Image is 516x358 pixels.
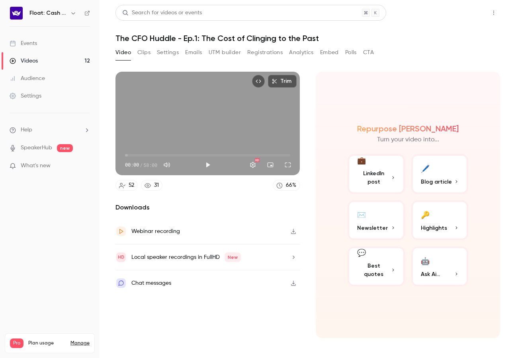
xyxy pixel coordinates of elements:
span: 00:00 [125,161,139,168]
button: 🔑Highlights [411,200,469,240]
button: Polls [345,46,357,59]
span: new [57,144,73,152]
span: / [140,161,143,168]
button: Mute [159,157,175,173]
span: Help [21,126,32,134]
div: Local speaker recordings in FullHD [131,252,241,262]
div: 💬 [357,248,366,258]
div: 🤖 [421,254,430,267]
div: 52 [129,181,134,190]
span: What's new [21,162,51,170]
span: Ask Ai... [421,270,440,278]
button: UTM builder [209,46,241,59]
span: New [225,252,241,262]
h2: Downloads [115,203,300,212]
button: Turn on miniplayer [262,157,278,173]
h1: The CFO Huddle - Ep.1: The Cost of Clinging to the Past [115,33,500,43]
div: Events [10,39,37,47]
div: Settings [10,92,41,100]
span: Newsletter [357,224,388,232]
button: Emails [185,46,202,59]
button: Embed [320,46,339,59]
a: Manage [70,340,90,346]
button: Top Bar Actions [487,6,500,19]
a: SpeakerHub [21,144,52,152]
button: Embed video [252,75,265,88]
div: 🔑 [421,208,430,221]
span: Pro [10,338,23,348]
img: Float: Cash Flow Intelligence Series [10,7,23,20]
button: ✉️Newsletter [348,200,405,240]
button: 🖊️Blog article [411,154,469,194]
div: Videos [10,57,38,65]
button: Analytics [289,46,314,59]
button: Clips [137,46,150,59]
div: 💼 [357,155,366,166]
p: Turn your video into... [377,135,439,145]
a: 31 [141,180,162,191]
div: Search for videos or events [122,9,202,17]
div: 🖊️ [421,162,430,174]
button: Video [115,46,131,59]
span: Highlights [421,224,447,232]
button: Settings [245,157,261,173]
div: 66 % [286,181,296,190]
button: Full screen [280,157,296,173]
h2: Repurpose [PERSON_NAME] [357,124,459,133]
button: Settings [157,46,179,59]
button: Play [200,157,216,173]
button: 🤖Ask Ai... [411,246,469,286]
span: LinkedIn post [357,169,391,186]
button: Registrations [247,46,283,59]
span: 58:00 [143,161,157,168]
button: 💬Best quotes [348,246,405,286]
div: 31 [154,181,159,190]
button: Share [450,5,481,21]
div: Webinar recording [131,227,180,236]
div: HD [255,158,260,162]
div: Audience [10,74,45,82]
span: Best quotes [357,262,391,278]
a: 52 [115,180,138,191]
span: Plan usage [28,340,66,346]
button: CTA [363,46,374,59]
a: 66% [273,180,300,191]
li: help-dropdown-opener [10,126,90,134]
span: Blog article [421,178,452,186]
div: Chat messages [131,278,171,288]
h6: Float: Cash Flow Intelligence Series [29,9,67,17]
button: Trim [268,75,297,88]
div: 00:00 [125,161,157,168]
button: 💼LinkedIn post [348,154,405,194]
div: ✉️ [357,208,366,221]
